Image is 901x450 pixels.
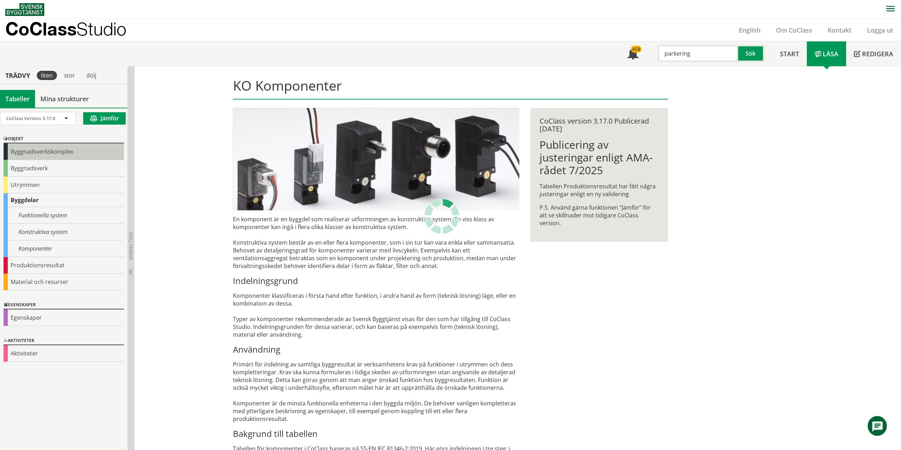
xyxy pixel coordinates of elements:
[128,232,134,260] span: Dölj trädvy
[4,193,124,207] div: Byggdelar
[5,3,44,16] img: Svensk Byggtjänst
[233,78,668,99] h1: KO Komponenter
[35,90,94,108] a: Mina strukturer
[846,41,901,66] a: Redigera
[627,49,639,60] span: Notifikationer
[4,257,124,274] div: Produktionsresultat
[4,301,124,309] div: Egenskaper
[820,26,859,34] a: Kontakt
[424,199,460,234] img: Laddar
[4,274,124,290] div: Material och resurser
[4,160,124,177] div: Byggnadsverk
[60,71,79,80] div: stor
[540,138,659,177] h1: Publicering av justeringar enligt AMA-rådet 7/2025
[233,275,519,286] h3: Indelningsgrund
[768,26,820,34] a: Om CoClass
[738,45,764,62] button: Sök
[4,337,124,345] div: Aktiviteter
[233,108,519,210] img: pilotventiler.jpg
[76,18,126,39] span: Studio
[4,135,124,143] div: Objekt
[4,143,124,160] div: Byggnadsverkskomplex
[37,71,57,80] div: liten
[6,115,55,121] span: CoClass Version 3.17.0
[4,345,124,362] div: Aktiviteter
[731,26,768,34] a: English
[780,50,799,58] span: Start
[620,41,646,66] a: 458
[83,112,126,125] button: Jämför
[233,428,519,439] h3: Bakgrund till tabellen
[233,344,519,355] h3: Användning
[807,41,846,66] a: Läsa
[540,204,659,227] p: P.S. Använd gärna funktionen ”Jämför” för att se skillnader mot tidigare CoClass version.
[540,182,659,198] p: Tabellen Produktionsresultat har fått några justeringar enligt en ny validering.
[823,50,838,58] span: Läsa
[4,240,124,257] div: Komponenter
[540,117,659,133] div: CoClass version 3.17.0 Publicerad [DATE]
[82,71,101,80] div: dölj
[658,45,738,62] input: Sök
[5,25,126,33] p: CoClass
[859,26,901,34] a: Logga ut
[862,50,893,58] span: Redigera
[1,72,34,79] div: Trädvy
[631,46,641,53] div: 458
[4,177,124,193] div: Utrymmen
[5,19,142,41] a: CoClassStudio
[772,41,807,66] a: Start
[4,309,124,326] div: Egenskaper
[4,224,124,240] div: Konstruktiva system
[4,207,124,224] div: Funktionella system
